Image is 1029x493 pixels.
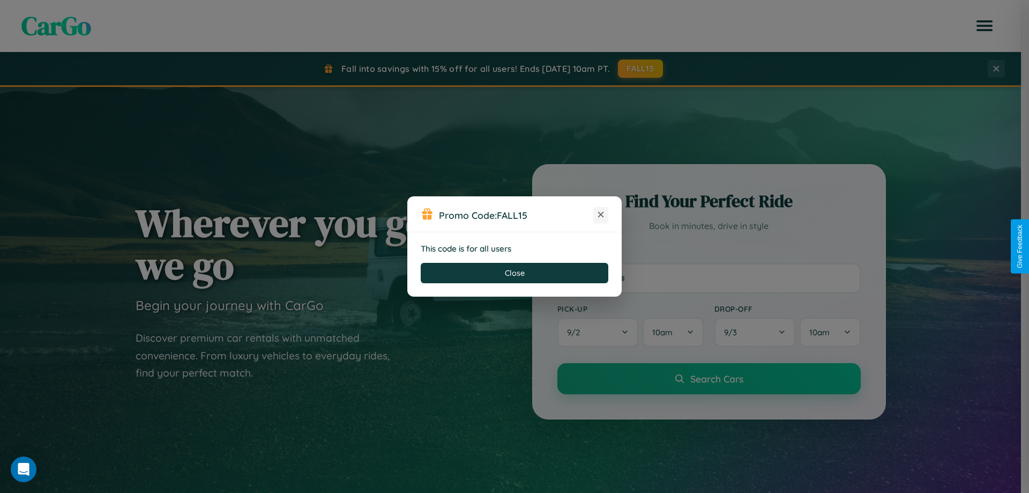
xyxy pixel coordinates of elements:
[439,209,593,221] h3: Promo Code:
[421,244,511,254] strong: This code is for all users
[11,457,36,482] div: Open Intercom Messenger
[497,209,527,221] b: FALL15
[421,263,608,283] button: Close
[1016,225,1024,268] div: Give Feedback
